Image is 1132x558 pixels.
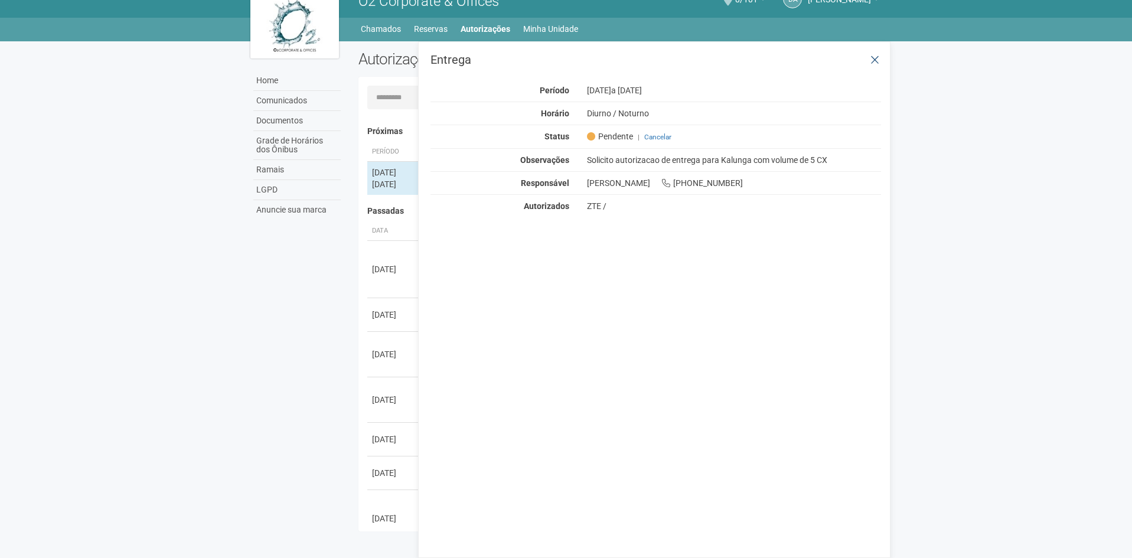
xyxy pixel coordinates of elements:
[578,155,890,165] div: Solicito autorizacao de entrega para Kalunga com volume de 5 CX
[372,167,416,178] div: [DATE]
[587,201,882,211] div: ZTE /
[523,21,578,37] a: Minha Unidade
[544,132,569,141] strong: Status
[638,133,640,141] span: |
[367,207,873,216] h4: Passadas
[367,142,420,162] th: Período
[578,85,890,96] div: [DATE]
[372,178,416,190] div: [DATE]
[372,433,416,445] div: [DATE]
[541,109,569,118] strong: Horário
[372,309,416,321] div: [DATE]
[430,54,881,66] h3: Entrega
[253,71,341,91] a: Home
[578,108,890,119] div: Diurno / Noturno
[578,178,890,188] div: [PERSON_NAME] [PHONE_NUMBER]
[611,86,642,95] span: a [DATE]
[540,86,569,95] strong: Período
[253,111,341,131] a: Documentos
[372,394,416,406] div: [DATE]
[414,21,448,37] a: Reservas
[253,200,341,220] a: Anuncie sua marca
[367,127,873,136] h4: Próximas
[361,21,401,37] a: Chamados
[520,155,569,165] strong: Observações
[521,178,569,188] strong: Responsável
[253,131,341,160] a: Grade de Horários dos Ônibus
[253,160,341,180] a: Ramais
[461,21,510,37] a: Autorizações
[372,513,416,524] div: [DATE]
[367,221,420,241] th: Data
[644,133,671,141] a: Cancelar
[372,348,416,360] div: [DATE]
[372,263,416,275] div: [DATE]
[253,91,341,111] a: Comunicados
[587,131,633,142] span: Pendente
[358,50,611,68] h2: Autorizações
[524,201,569,211] strong: Autorizados
[372,467,416,479] div: [DATE]
[253,180,341,200] a: LGPD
